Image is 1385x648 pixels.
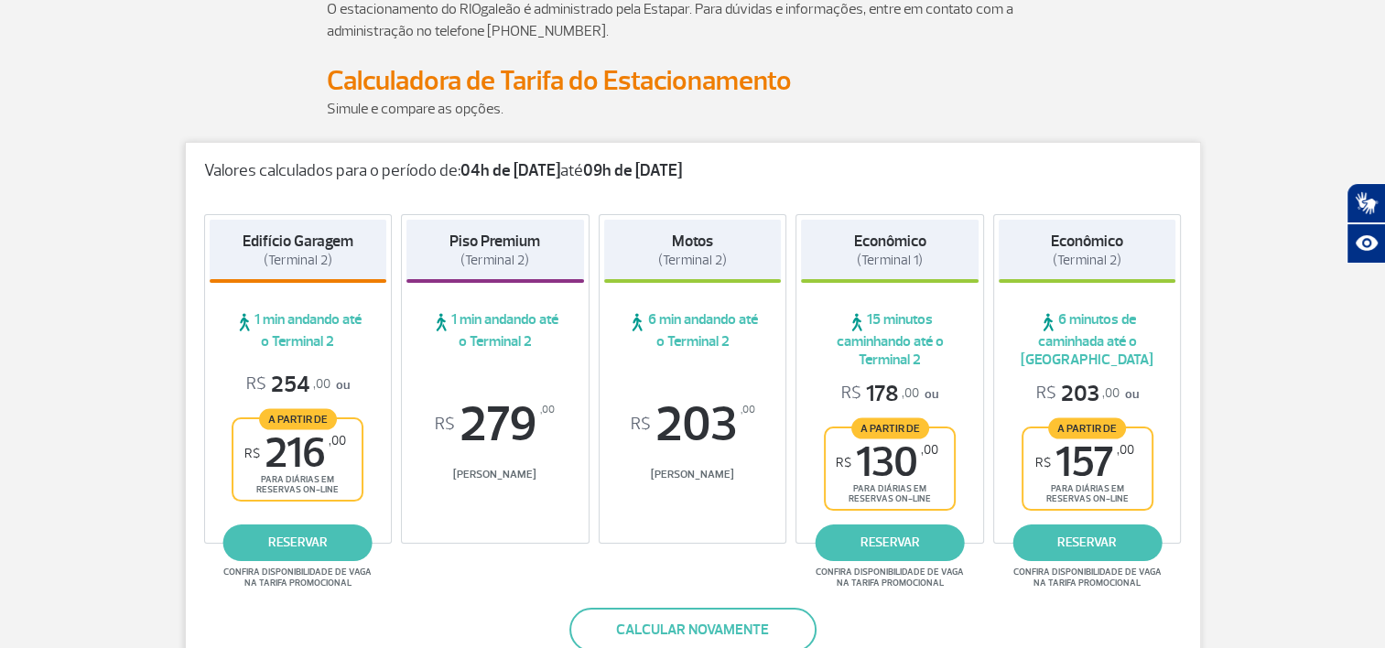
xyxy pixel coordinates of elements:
span: 157 [1035,442,1134,483]
span: 178 [841,380,919,408]
span: (Terminal 2) [460,252,529,269]
sup: R$ [244,446,260,461]
strong: Motos [672,232,713,251]
span: (Terminal 1) [857,252,923,269]
span: Confira disponibilidade de vaga na tarifa promocional [221,567,374,589]
button: Abrir tradutor de língua de sinais. [1347,183,1385,223]
a: reservar [223,524,373,561]
p: ou [841,380,938,408]
p: Valores calculados para o período de: até [204,161,1182,181]
strong: Econômico [1051,232,1123,251]
sup: R$ [435,415,455,435]
p: ou [1036,380,1139,408]
span: 279 [406,400,584,449]
span: (Terminal 2) [658,252,727,269]
span: [PERSON_NAME] [406,468,584,481]
sup: R$ [1035,455,1051,470]
sup: R$ [836,455,851,470]
p: ou [246,371,350,399]
sup: ,00 [540,400,555,420]
span: para diárias em reservas on-line [841,483,938,504]
h2: Calculadora de Tarifa do Estacionamento [327,64,1059,98]
span: para diárias em reservas on-line [1039,483,1136,504]
a: reservar [1012,524,1162,561]
sup: ,00 [921,442,938,458]
strong: Edifício Garagem [243,232,353,251]
span: 6 minutos de caminhada até o [GEOGRAPHIC_DATA] [999,310,1176,369]
strong: 09h de [DATE] [583,160,682,181]
span: (Terminal 2) [1053,252,1121,269]
span: Confira disponibilidade de vaga na tarifa promocional [1011,567,1164,589]
strong: Piso Premium [449,232,540,251]
strong: 04h de [DATE] [460,160,560,181]
span: 203 [604,400,782,449]
span: 130 [836,442,938,483]
span: para diárias em reservas on-line [249,474,346,495]
span: 6 min andando até o Terminal 2 [604,310,782,351]
span: 203 [1036,380,1120,408]
sup: ,00 [740,400,754,420]
strong: Econômico [854,232,926,251]
div: Plugin de acessibilidade da Hand Talk. [1347,183,1385,264]
button: Abrir recursos assistivos. [1347,223,1385,264]
span: 254 [246,371,330,399]
span: 1 min andando até o Terminal 2 [210,310,387,351]
sup: R$ [630,415,650,435]
span: (Terminal 2) [264,252,332,269]
span: 15 minutos caminhando até o Terminal 2 [801,310,979,369]
span: A partir de [851,417,929,438]
sup: ,00 [329,433,346,448]
span: A partir de [259,408,337,429]
sup: ,00 [1117,442,1134,458]
span: 216 [244,433,346,474]
span: Confira disponibilidade de vaga na tarifa promocional [813,567,967,589]
p: Simule e compare as opções. [327,98,1059,120]
span: 1 min andando até o Terminal 2 [406,310,584,351]
span: A partir de [1048,417,1126,438]
a: reservar [816,524,965,561]
span: [PERSON_NAME] [604,468,782,481]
